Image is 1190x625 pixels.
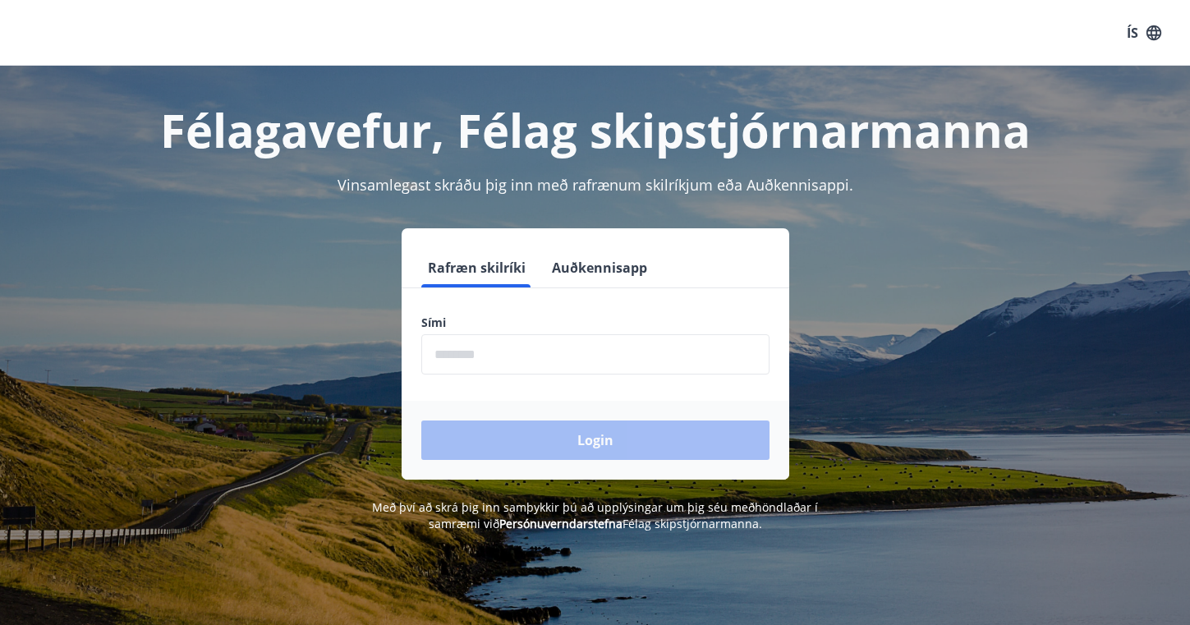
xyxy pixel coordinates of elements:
button: ÍS [1118,18,1170,48]
button: Auðkennisapp [545,248,654,287]
a: Persónuverndarstefna [499,516,623,531]
span: Með því að skrá þig inn samþykkir þú að upplýsingar um þig séu meðhöndlaðar í samræmi við Félag s... [372,499,818,531]
h1: Félagavefur, Félag skipstjórnarmanna [24,99,1167,161]
button: Rafræn skilríki [421,248,532,287]
span: Vinsamlegast skráðu þig inn með rafrænum skilríkjum eða Auðkennisappi. [338,175,853,195]
label: Sími [421,315,770,331]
